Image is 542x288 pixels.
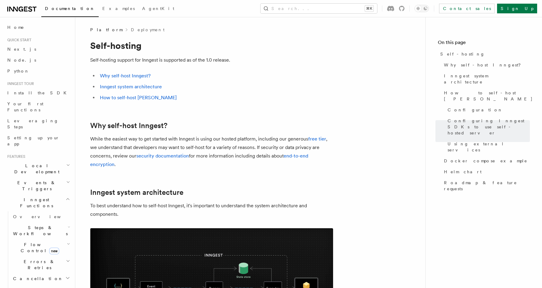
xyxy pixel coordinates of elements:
[142,6,174,11] span: AgentKit
[308,136,326,142] a: free tier
[11,211,71,222] a: Overview
[11,259,66,271] span: Errors & Retries
[136,153,189,159] a: security documentation
[444,180,530,192] span: Roadmap & feature requests
[365,5,373,12] kbd: ⌘K
[5,115,71,132] a: Leveraging Steps
[448,141,530,153] span: Using external services
[90,27,122,33] span: Platform
[11,222,71,239] button: Steps & Workflows
[5,177,71,194] button: Events & Triggers
[11,239,71,256] button: Flow Controlnew
[100,84,162,90] a: Inngest system architecture
[5,163,66,175] span: Local Development
[444,90,533,102] span: How to self-host [PERSON_NAME]
[444,62,525,68] span: Why self-host Inngest?
[438,49,530,59] a: Self-hosting
[441,155,530,166] a: Docker compose example
[261,4,377,13] button: Search...⌘K
[5,66,71,76] a: Python
[7,24,24,30] span: Home
[90,135,333,169] p: While the easiest way to get started with Inngest is using our hosted platform, including our gen...
[5,98,71,115] a: Your first Functions
[90,188,183,197] a: Inngest system architecture
[5,87,71,98] a: Install the SDK
[438,39,530,49] h4: On this page
[444,158,527,164] span: Docker compose example
[445,104,530,115] a: Configuration
[131,27,165,33] a: Deployment
[49,248,59,254] span: new
[7,69,29,73] span: Python
[5,160,71,177] button: Local Development
[445,138,530,155] a: Using external services
[99,2,138,16] a: Examples
[441,166,530,177] a: Helm chart
[5,22,71,33] a: Home
[90,40,333,51] h1: Self-hosting
[441,59,530,70] a: Why self-host Inngest?
[100,95,177,100] a: How to self-host [PERSON_NAME]
[7,118,59,129] span: Leveraging Steps
[11,276,63,282] span: Cancellation
[5,132,71,149] a: Setting up your app
[11,242,67,254] span: Flow Control
[445,115,530,138] a: Configuring Inngest SDKs to use self-hosted server
[5,180,66,192] span: Events & Triggers
[11,273,71,284] button: Cancellation
[5,81,34,86] span: Inngest tour
[5,154,25,159] span: Features
[441,70,530,87] a: Inngest system architecture
[5,38,31,42] span: Quick start
[7,58,36,63] span: Node.js
[45,6,95,11] span: Documentation
[90,202,333,219] p: To best understand how to self-host Inngest, it's important to understand the system architecture...
[7,47,36,52] span: Next.js
[13,214,76,219] span: Overview
[7,90,70,95] span: Install the SDK
[497,4,537,13] a: Sign Up
[90,56,333,64] p: Self-hosting support for Inngest is supported as of the 1.0 release.
[100,73,151,79] a: Why self-host Inngest?
[444,169,482,175] span: Helm chart
[439,4,495,13] a: Contact sales
[5,197,66,209] span: Inngest Functions
[90,121,167,130] a: Why self-host Inngest?
[444,73,530,85] span: Inngest system architecture
[441,87,530,104] a: How to self-host [PERSON_NAME]
[11,225,68,237] span: Steps & Workflows
[5,55,71,66] a: Node.js
[7,135,60,146] span: Setting up your app
[448,118,530,136] span: Configuring Inngest SDKs to use self-hosted server
[138,2,178,16] a: AgentKit
[7,101,43,112] span: Your first Functions
[441,177,530,194] a: Roadmap & feature requests
[440,51,485,57] span: Self-hosting
[41,2,99,17] a: Documentation
[448,107,503,113] span: Configuration
[11,256,71,273] button: Errors & Retries
[414,5,429,12] button: Toggle dark mode
[102,6,135,11] span: Examples
[5,194,71,211] button: Inngest Functions
[5,44,71,55] a: Next.js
